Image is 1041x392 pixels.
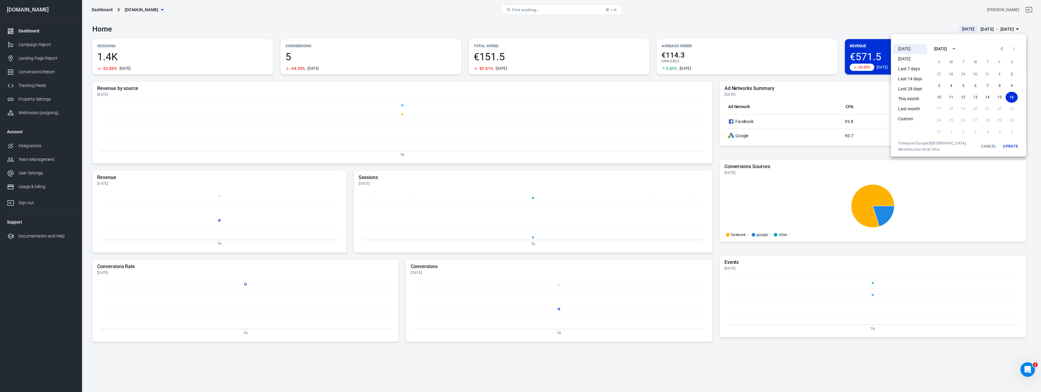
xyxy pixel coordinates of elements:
button: 29 [957,69,969,80]
button: 4 [945,80,957,91]
button: 28 [945,69,957,80]
li: [DATE] [893,54,927,64]
span: Saturday [1006,56,1017,68]
button: Previous month [996,43,1008,55]
button: 15 [993,92,1006,103]
span: 1 [1033,362,1038,367]
button: 12 [957,92,969,103]
iframe: Intercom live chat [1020,362,1035,377]
li: This month [893,94,927,104]
button: 16 [1006,92,1018,103]
button: Update [1001,141,1020,152]
button: 5 [957,80,969,91]
div: Timezone: Europe/[GEOGRAPHIC_DATA] [898,141,966,146]
button: 10 [933,92,945,103]
span: Sunday [934,56,944,68]
button: Cancel [979,141,998,152]
span: Monday [946,56,957,68]
span: Tuesday [958,56,969,68]
button: 9 [1006,80,1018,91]
li: Last 7 days [893,64,927,74]
button: 30 [969,69,981,80]
span: Matches your local time [898,147,966,152]
li: Last 28 days [893,84,927,94]
button: 14 [981,92,993,103]
button: calendar view is open, switch to year view [949,44,959,54]
button: 3 [933,80,945,91]
button: 6 [969,80,981,91]
button: 13 [969,92,981,103]
span: Wednesday [970,56,981,68]
button: 1 [993,69,1006,80]
li: [DATE] [893,44,927,54]
button: 8 [993,80,1006,91]
li: Last month [893,104,927,114]
button: 27 [933,69,945,80]
span: Friday [994,56,1005,68]
button: 11 [945,92,957,103]
div: [DATE] [934,46,947,52]
button: 2 [1006,69,1018,80]
li: Last 14 days [893,74,927,84]
span: Thursday [982,56,993,68]
li: Custom [893,114,927,124]
button: 31 [981,69,993,80]
button: 7 [981,80,993,91]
